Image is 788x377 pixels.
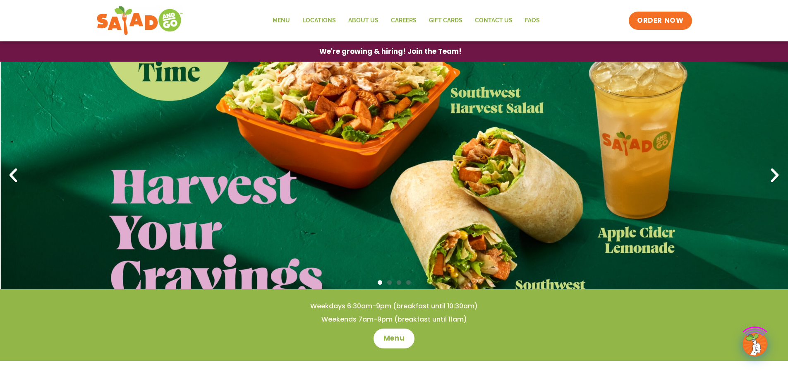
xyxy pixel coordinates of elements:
[4,166,22,185] div: Previous slide
[374,329,414,348] a: Menu
[423,11,469,30] a: GIFT CARDS
[629,12,692,30] a: ORDER NOW
[307,42,474,61] a: We're growing & hiring! Join the Team!
[383,334,405,343] span: Menu
[406,280,411,285] span: Go to slide 4
[385,11,423,30] a: Careers
[766,166,784,185] div: Next slide
[319,48,462,55] span: We're growing & hiring! Join the Team!
[397,280,401,285] span: Go to slide 3
[387,280,392,285] span: Go to slide 2
[296,11,342,30] a: Locations
[266,11,296,30] a: Menu
[378,280,382,285] span: Go to slide 1
[519,11,546,30] a: FAQs
[637,16,683,26] span: ORDER NOW
[469,11,519,30] a: Contact Us
[17,302,771,311] h4: Weekdays 6:30am-9pm (breakfast until 10:30am)
[17,315,771,324] h4: Weekends 7am-9pm (breakfast until 11am)
[266,11,546,30] nav: Menu
[342,11,385,30] a: About Us
[96,4,184,37] img: new-SAG-logo-768×292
